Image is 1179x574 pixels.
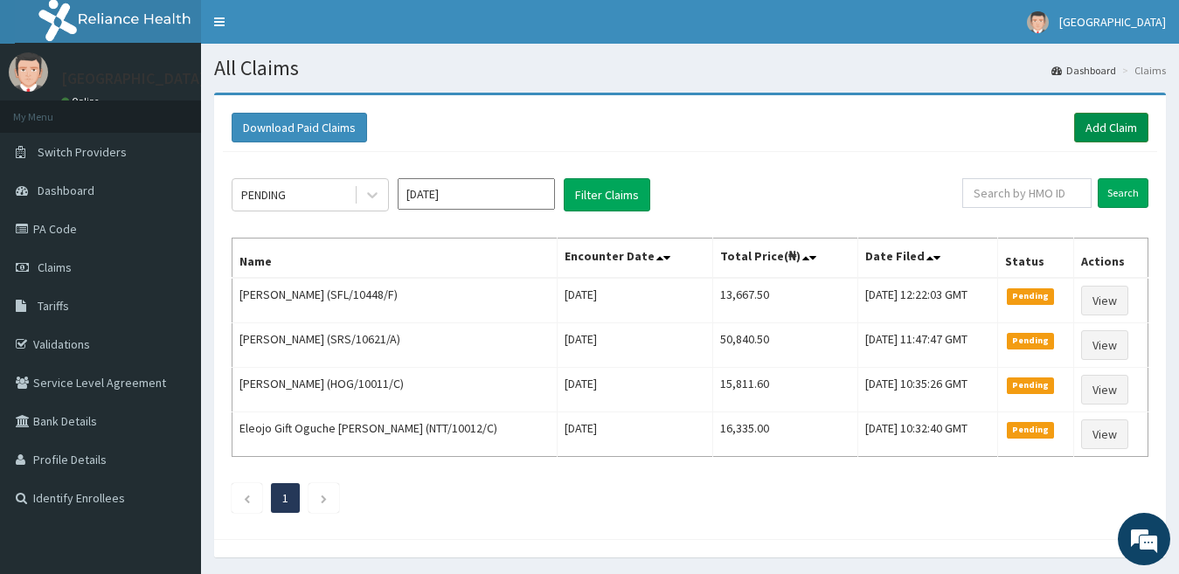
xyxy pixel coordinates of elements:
td: [DATE] 10:32:40 GMT [858,412,998,457]
td: [PERSON_NAME] (SFL/10448/F) [232,278,558,323]
img: User Image [1027,11,1049,33]
th: Date Filed [858,239,998,279]
img: User Image [9,52,48,92]
span: [GEOGRAPHIC_DATA] [1059,14,1166,30]
a: Next page [320,490,328,506]
div: PENDING [241,186,286,204]
h1: All Claims [214,57,1166,80]
td: 50,840.50 [713,323,858,368]
a: Previous page [243,490,251,506]
a: Dashboard [1051,63,1116,78]
td: 15,811.60 [713,368,858,412]
span: Pending [1007,333,1055,349]
input: Search [1098,178,1148,208]
input: Search by HMO ID [962,178,1092,208]
a: View [1081,330,1128,360]
input: Select Month and Year [398,178,555,210]
button: Download Paid Claims [232,113,367,142]
td: [PERSON_NAME] (SRS/10621/A) [232,323,558,368]
th: Actions [1074,239,1148,279]
td: 16,335.00 [713,412,858,457]
th: Total Price(₦) [713,239,858,279]
li: Claims [1118,63,1166,78]
th: Encounter Date [557,239,713,279]
td: [PERSON_NAME] (HOG/10011/C) [232,368,558,412]
p: [GEOGRAPHIC_DATA] [61,71,205,86]
a: Page 1 is your current page [282,490,288,506]
button: Filter Claims [564,178,650,211]
td: [DATE] [557,368,713,412]
a: View [1081,375,1128,405]
td: [DATE] [557,323,713,368]
span: Tariffs [38,298,69,314]
td: [DATE] 11:47:47 GMT [858,323,998,368]
td: [DATE] [557,412,713,457]
td: [DATE] [557,278,713,323]
span: Pending [1007,377,1055,393]
span: Pending [1007,288,1055,304]
a: View [1081,419,1128,449]
a: Online [61,95,103,107]
td: [DATE] 10:35:26 GMT [858,368,998,412]
a: Add Claim [1074,113,1148,142]
span: Switch Providers [38,144,127,160]
a: View [1081,286,1128,315]
span: Claims [38,259,72,275]
th: Name [232,239,558,279]
td: [DATE] 12:22:03 GMT [858,278,998,323]
span: Dashboard [38,183,94,198]
td: Eleojo Gift Oguche [PERSON_NAME] (NTT/10012/C) [232,412,558,457]
td: 13,667.50 [713,278,858,323]
span: Pending [1007,422,1055,438]
th: Status [997,239,1074,279]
